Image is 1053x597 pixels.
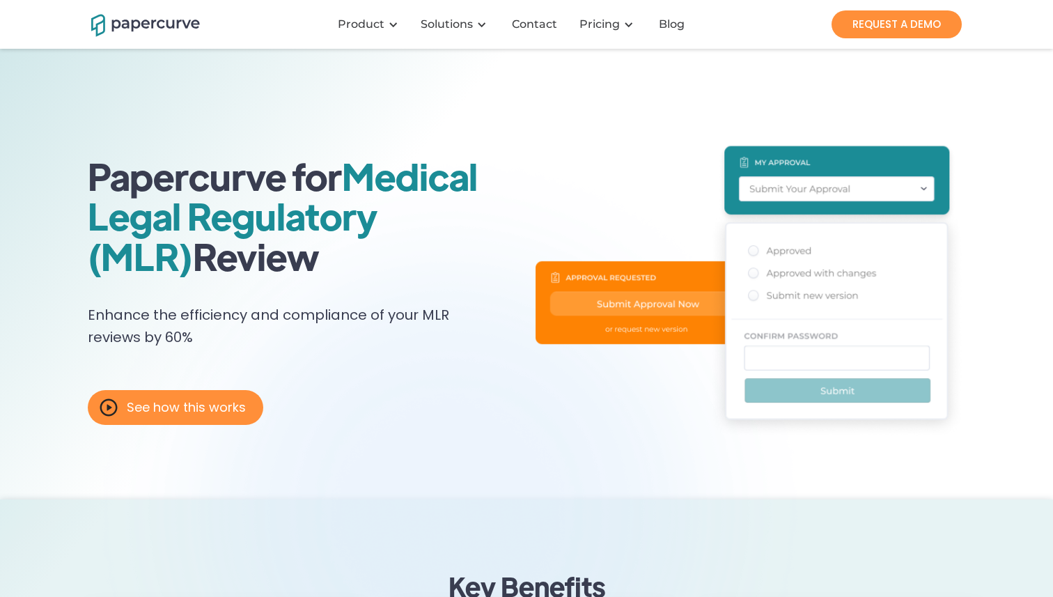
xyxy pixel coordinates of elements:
a: Contact [501,17,571,31]
a: Pricing [579,17,620,31]
div: Product [338,17,384,31]
p: Enhance the efficiency and compliance of your MLR reviews by 60% [88,304,471,355]
div: Solutions [421,17,473,31]
span: Medical Legal Regulatory (MLR) [88,152,478,279]
div: Solutions [412,3,501,45]
a: open lightbox [88,390,263,425]
div: See how this works [127,401,246,414]
div: Product [329,3,412,45]
div: Blog [659,17,685,31]
a: Blog [648,17,699,31]
a: REQUEST A DEMO [832,10,962,38]
a: home [91,12,182,36]
h1: Papercurve for Review [88,156,536,276]
div: Pricing [571,3,648,45]
img: A screen shot of a user adding a reviewer for a given document. [536,116,965,465]
div: Contact [512,17,557,31]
